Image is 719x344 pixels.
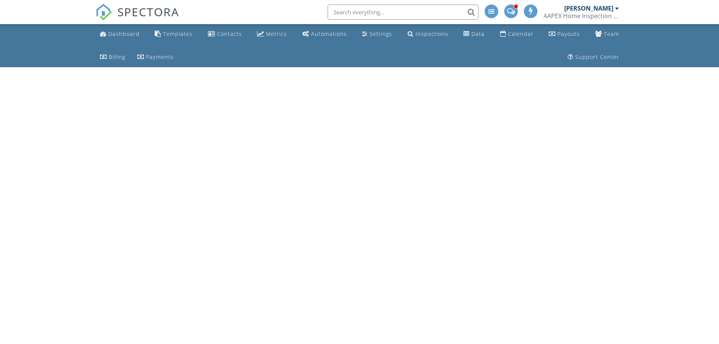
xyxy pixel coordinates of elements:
a: Dashboard [97,27,143,41]
a: Data [460,27,488,41]
a: Calendar [497,27,537,41]
div: Payments [146,53,174,60]
a: Team [592,27,622,41]
div: Support Center [575,53,619,60]
a: Support Center [565,50,622,64]
div: Metrics [266,30,287,37]
div: [PERSON_NAME] [564,5,613,12]
a: Contacts [205,27,245,41]
div: Settings [370,30,392,37]
a: Templates [152,27,196,41]
div: Automations [311,30,347,37]
a: Billing [97,50,128,64]
a: Settings [359,27,395,41]
div: AAPEX Home Inspection Services [543,12,619,20]
span: SPECTORA [117,4,179,20]
a: SPECTORA [95,10,179,26]
div: Dashboard [108,30,140,37]
div: Templates [163,30,192,37]
a: Automations (Advanced) [299,27,350,41]
div: Contacts [217,30,242,37]
div: Calendar [508,30,534,37]
a: Inspections [405,27,451,41]
a: Payments [134,50,177,64]
div: Team [604,30,619,37]
a: Metrics [254,27,290,41]
div: Payouts [557,30,580,37]
div: Data [471,30,485,37]
div: Inspections [416,30,448,37]
img: The Best Home Inspection Software - Spectora [95,4,112,20]
a: Payouts [546,27,583,41]
input: Search everything... [328,5,479,20]
div: Billing [109,53,125,60]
